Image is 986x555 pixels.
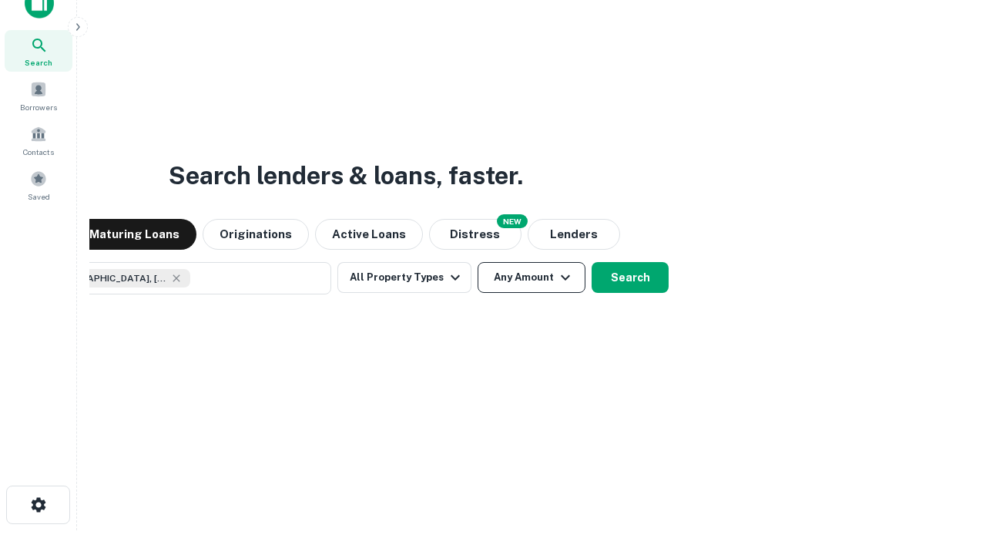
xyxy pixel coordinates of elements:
a: Search [5,30,72,72]
button: Search distressed loans with lien and other non-mortgage details. [429,219,522,250]
div: NEW [497,214,528,228]
button: Lenders [528,219,620,250]
a: Contacts [5,119,72,161]
button: Any Amount [478,262,585,293]
span: Contacts [23,146,54,158]
button: Maturing Loans [72,219,196,250]
button: Originations [203,219,309,250]
a: Borrowers [5,75,72,116]
button: All Property Types [337,262,471,293]
span: Search [25,56,52,69]
button: Active Loans [315,219,423,250]
span: Saved [28,190,50,203]
iframe: Chat Widget [909,432,986,506]
a: Saved [5,164,72,206]
span: [GEOGRAPHIC_DATA], [GEOGRAPHIC_DATA], [GEOGRAPHIC_DATA] [52,271,167,285]
button: [GEOGRAPHIC_DATA], [GEOGRAPHIC_DATA], [GEOGRAPHIC_DATA] [23,262,331,294]
span: Borrowers [20,101,57,113]
button: Search [592,262,669,293]
h3: Search lenders & loans, faster. [169,157,523,194]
